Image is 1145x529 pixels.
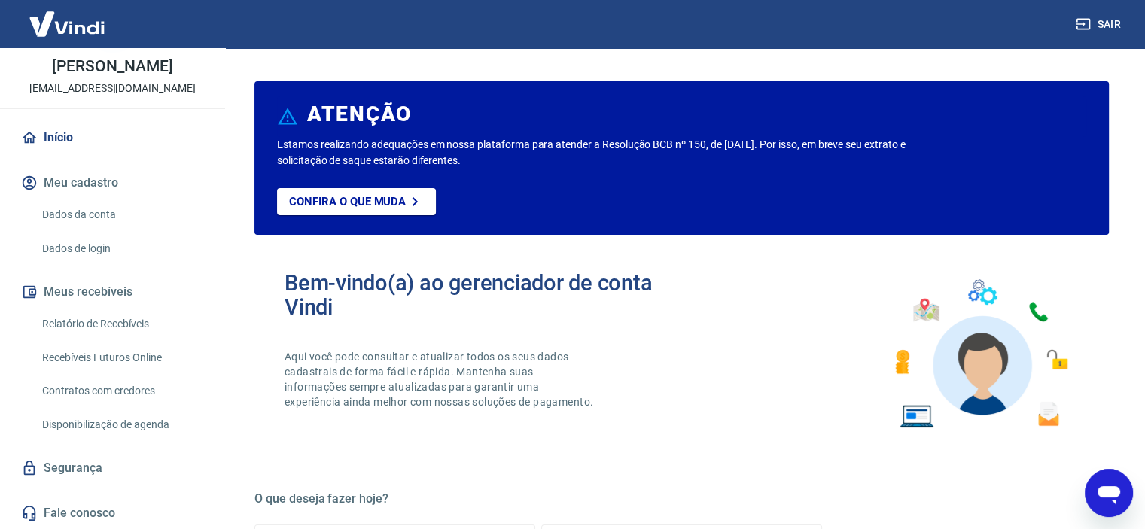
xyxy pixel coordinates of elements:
a: Contratos com credores [36,375,207,406]
a: Relatório de Recebíveis [36,309,207,339]
a: Recebíveis Futuros Online [36,342,207,373]
button: Meu cadastro [18,166,207,199]
a: Confira o que muda [277,188,436,215]
img: Imagem de um avatar masculino com diversos icones exemplificando as funcionalidades do gerenciado... [882,271,1079,437]
h2: Bem-vindo(a) ao gerenciador de conta Vindi [285,271,682,319]
h5: O que deseja fazer hoje? [254,491,1109,506]
img: Vindi [18,1,116,47]
iframe: Botão para abrir a janela de mensagens [1085,469,1133,517]
p: Aqui você pode consultar e atualizar todos os seus dados cadastrais de forma fácil e rápida. Mant... [285,349,596,409]
p: [PERSON_NAME] [52,59,172,74]
a: Dados da conta [36,199,207,230]
a: Dados de login [36,233,207,264]
a: Disponibilização de agenda [36,409,207,440]
p: [EMAIL_ADDRESS][DOMAIN_NAME] [29,81,196,96]
h6: ATENÇÃO [307,107,412,122]
p: Estamos realizando adequações em nossa plataforma para atender a Resolução BCB nº 150, de [DATE].... [277,137,924,169]
button: Sair [1073,11,1127,38]
a: Segurança [18,451,207,485]
p: Confira o que muda [289,195,406,208]
button: Meus recebíveis [18,275,207,309]
a: Início [18,121,207,154]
